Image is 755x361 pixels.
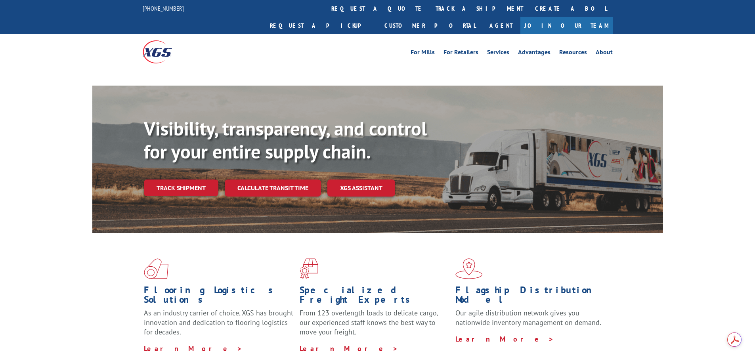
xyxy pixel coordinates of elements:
[264,17,378,34] a: Request a pickup
[378,17,482,34] a: Customer Portal
[300,344,398,353] a: Learn More >
[487,49,509,58] a: Services
[518,49,550,58] a: Advantages
[482,17,520,34] a: Agent
[455,334,554,344] a: Learn More >
[520,17,613,34] a: Join Our Team
[300,308,449,344] p: From 123 overlength loads to delicate cargo, our experienced staff knows the best way to move you...
[559,49,587,58] a: Resources
[327,180,395,197] a: XGS ASSISTANT
[300,258,318,279] img: xgs-icon-focused-on-flooring-red
[144,116,427,164] b: Visibility, transparency, and control for your entire supply chain.
[144,180,218,196] a: Track shipment
[596,49,613,58] a: About
[300,285,449,308] h1: Specialized Freight Experts
[411,49,435,58] a: For Mills
[144,285,294,308] h1: Flooring Logistics Solutions
[144,344,243,353] a: Learn More >
[144,258,168,279] img: xgs-icon-total-supply-chain-intelligence-red
[443,49,478,58] a: For Retailers
[143,4,184,12] a: [PHONE_NUMBER]
[225,180,321,197] a: Calculate transit time
[455,285,605,308] h1: Flagship Distribution Model
[144,308,293,336] span: As an industry carrier of choice, XGS has brought innovation and dedication to flooring logistics...
[455,308,601,327] span: Our agile distribution network gives you nationwide inventory management on demand.
[455,258,483,279] img: xgs-icon-flagship-distribution-model-red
